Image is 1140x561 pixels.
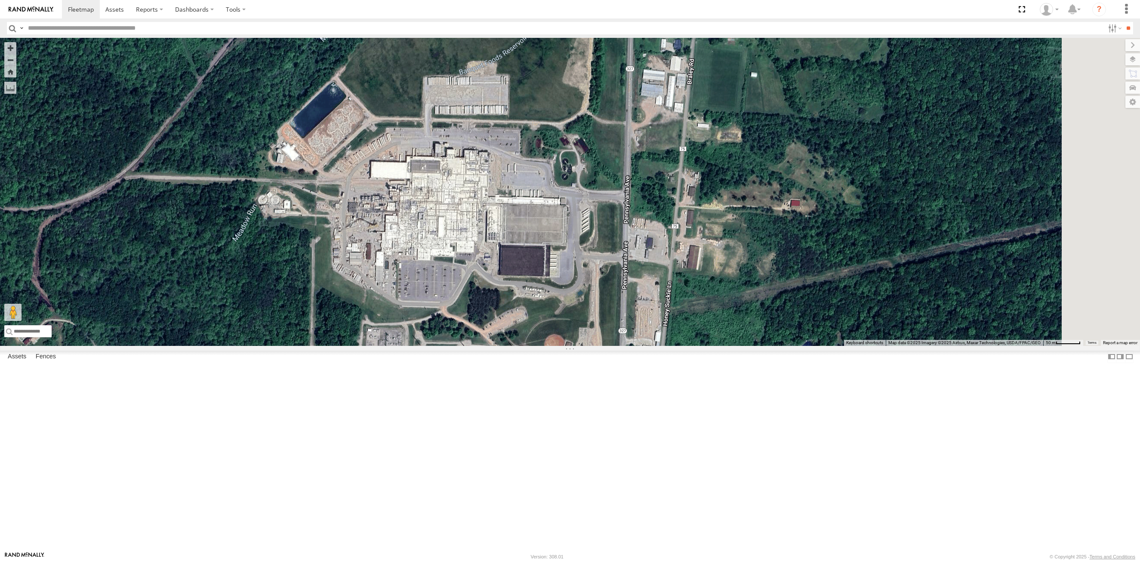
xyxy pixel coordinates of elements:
[18,22,25,34] label: Search Query
[531,554,564,559] div: Version: 308.01
[4,42,16,54] button: Zoom in
[31,351,60,363] label: Fences
[4,54,16,66] button: Zoom out
[1043,340,1083,346] button: Map Scale: 50 m per 54 pixels
[4,66,16,77] button: Zoom Home
[1116,351,1125,363] label: Dock Summary Table to the Right
[1050,554,1135,559] div: © Copyright 2025 -
[1088,341,1097,345] a: Terms (opens in new tab)
[1105,22,1123,34] label: Search Filter Options
[1125,351,1134,363] label: Hide Summary Table
[846,340,883,346] button: Keyboard shortcuts
[4,304,22,321] button: Drag Pegman onto the map to open Street View
[1037,3,1062,16] div: Miky Transport
[888,340,1041,345] span: Map data ©2025 Imagery ©2025 Airbus, Maxar Technologies, USDA/FPAC/GEO
[9,6,53,12] img: rand-logo.svg
[3,351,31,363] label: Assets
[1092,3,1106,16] i: ?
[1125,96,1140,108] label: Map Settings
[1107,351,1116,363] label: Dock Summary Table to the Left
[1090,554,1135,559] a: Terms and Conditions
[4,82,16,94] label: Measure
[1103,340,1137,345] a: Report a map error
[1046,340,1056,345] span: 50 m
[5,552,44,561] a: Visit our Website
